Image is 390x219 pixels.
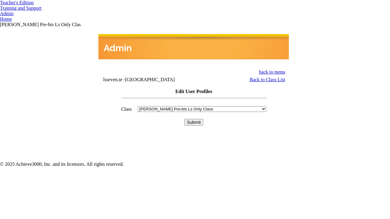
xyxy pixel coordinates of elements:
[175,89,212,94] span: Edit User Profiles
[41,8,44,10] img: teacher_arrow_small.png
[184,119,203,126] input: Submit
[125,77,175,82] nobr: [GEOGRAPHIC_DATA]
[103,77,215,82] td: lsseven.te -
[98,34,289,59] img: header
[121,106,132,112] td: Class
[250,77,285,82] a: Back to Class List
[34,2,37,4] img: teacher_arrow.png
[259,69,285,75] a: back to menu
